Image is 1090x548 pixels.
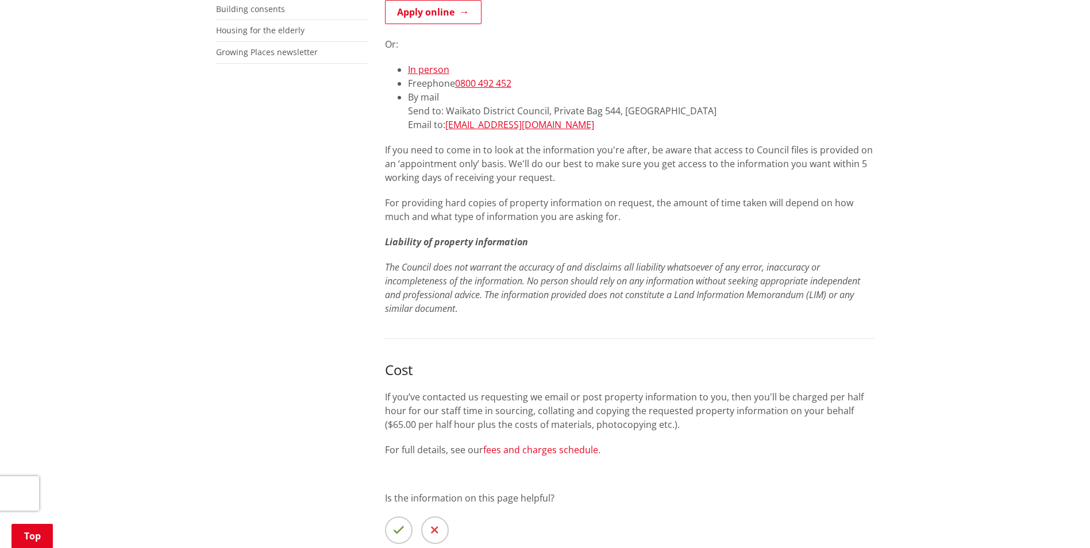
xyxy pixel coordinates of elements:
[216,47,318,57] a: Growing Places newsletter
[385,260,875,315] p: .
[408,63,449,76] a: In person
[483,443,598,456] a: fees and charges schedule
[385,37,875,51] p: Or:
[385,196,875,223] p: For providing hard copies of property information on request, the amount of time taken will depen...
[385,261,860,315] em: The Council does not warrant the accuracy of and disclaims all liability whatsoever of any error,...
[385,362,875,379] h3: Cost
[408,76,875,90] li: Freephone
[216,3,285,14] a: Building consents
[385,443,875,457] p: For full details, see our .
[455,77,511,90] a: 0800 492 452
[11,524,53,548] a: Top
[445,118,594,131] a: [EMAIL_ADDRESS][DOMAIN_NAME]
[385,390,875,431] p: If you’ve contacted us requesting we email or post property information to you, then you'll be ch...
[385,143,875,184] p: If you need to come in to look at the information you're after, be aware that access to Council f...
[216,25,305,36] a: Housing for the elderly
[408,90,875,132] li: By mail Send to: Waikato District Council, Private Bag 544, [GEOGRAPHIC_DATA] Email to:
[385,236,528,248] em: Liability of property information
[1037,500,1079,541] iframe: Messenger Launcher
[385,491,875,505] p: Is the information on this page helpful?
